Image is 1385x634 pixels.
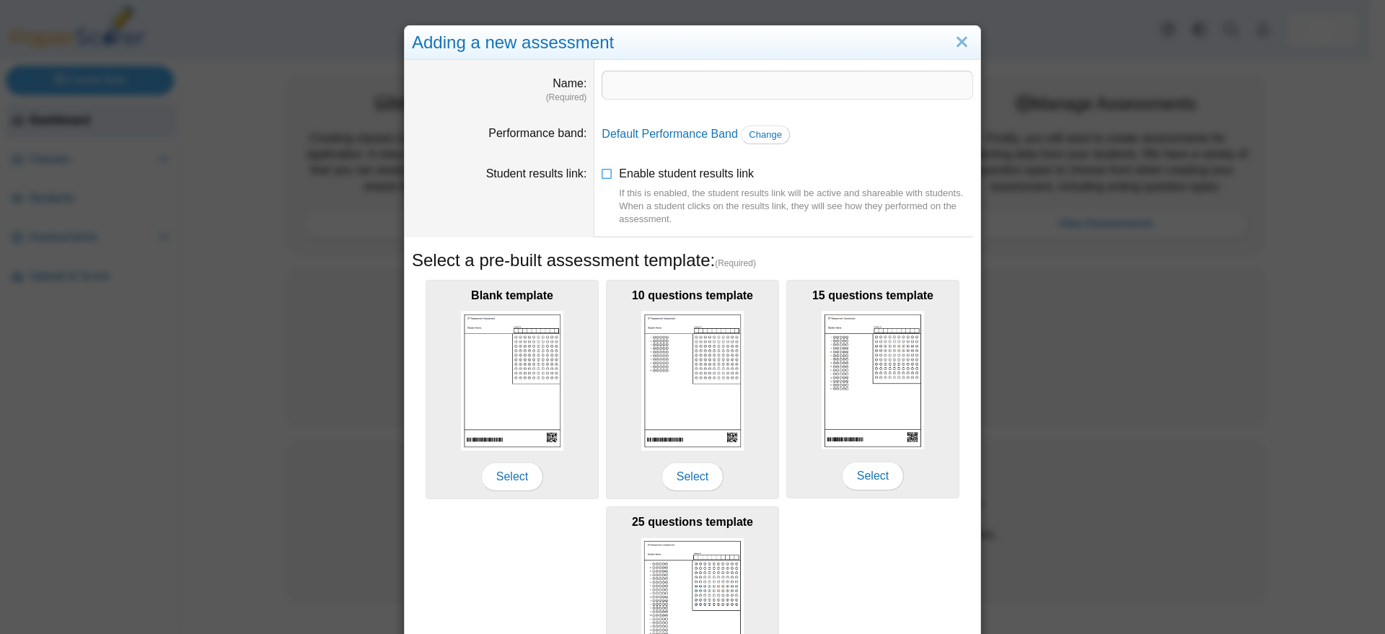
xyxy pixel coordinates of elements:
[842,462,904,490] span: Select
[641,311,744,450] img: scan_sheet_10_questions.png
[412,92,586,104] dfn: (Required)
[602,128,738,140] a: Default Performance Band
[619,187,973,226] div: If this is enabled, the student results link will be active and shareable with students. When a s...
[749,129,782,140] span: Change
[412,248,973,273] h5: Select a pre-built assessment template:
[951,30,973,55] a: Close
[661,462,724,491] span: Select
[405,26,980,60] div: Adding a new assessment
[632,289,753,301] b: 10 questions template
[471,289,553,301] b: Blank template
[461,311,563,450] img: scan_sheet_blank.png
[481,462,543,491] span: Select
[812,289,933,301] b: 15 questions template
[486,167,587,180] label: Student results link
[619,167,973,226] span: Enable student results link
[553,77,586,89] label: Name
[822,311,924,449] img: scan_sheet_15_questions.png
[741,126,790,144] a: Change
[715,257,756,270] span: (Required)
[632,516,753,528] b: 25 questions template
[488,127,586,139] label: Performance band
